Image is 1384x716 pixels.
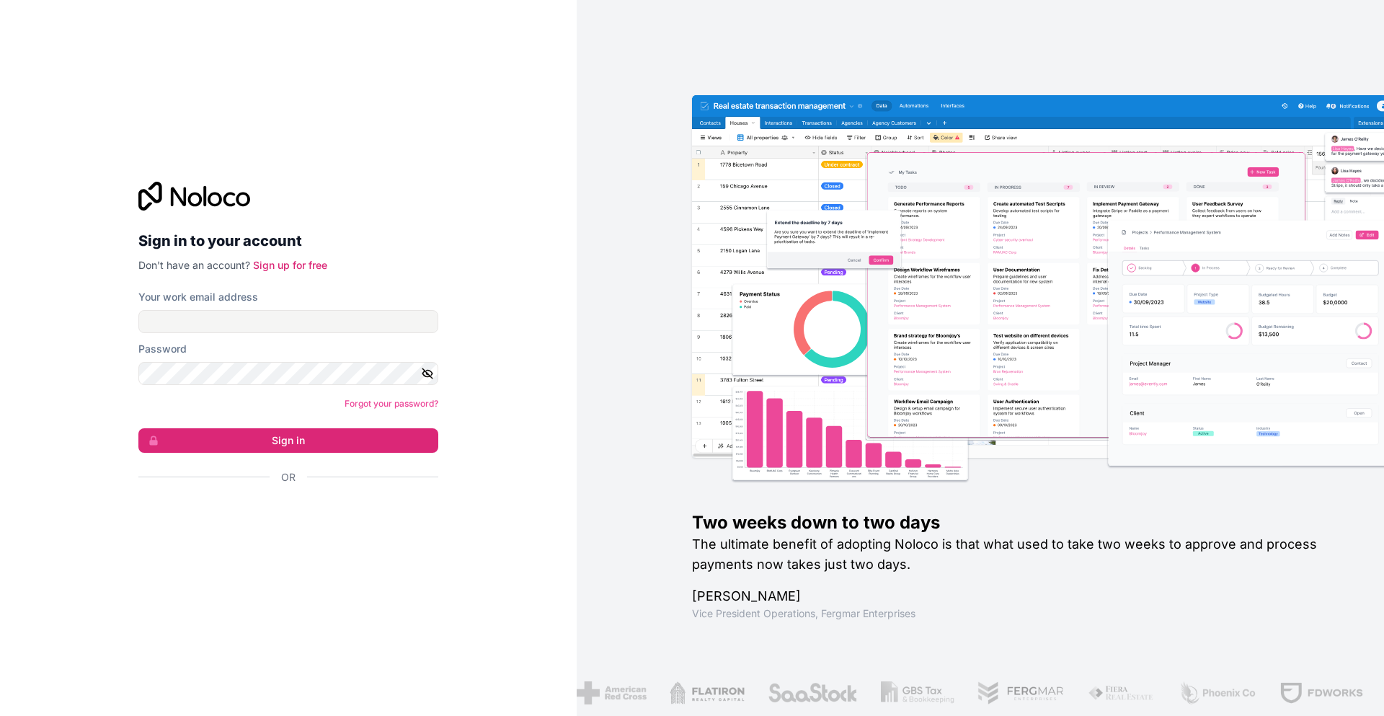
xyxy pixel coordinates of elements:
label: Password [138,342,187,356]
a: Forgot your password? [345,398,438,409]
h2: Sign in to your account [138,228,438,254]
img: /assets/american-red-cross-BAupjrZR.png [577,681,647,704]
img: /assets/phoenix-BREaitsQ.png [1179,681,1256,704]
img: /assets/fdworks-Bi04fVtw.png [1279,681,1364,704]
img: /assets/fiera-fwj2N5v4.png [1088,681,1155,704]
input: Password [138,362,438,385]
input: Email address [138,310,438,333]
img: /assets/gbstax-C-GtDUiK.png [881,681,954,704]
iframe: Pulsante Accedi con Google [131,500,434,532]
img: /assets/saastock-C6Zbiodz.png [768,681,859,704]
span: Or [281,470,296,485]
h1: [PERSON_NAME] [692,586,1338,606]
img: /assets/flatiron-C8eUkumj.png [670,681,745,704]
h1: Vice President Operations , Fergmar Enterprises [692,606,1338,621]
button: Sign in [138,428,438,453]
span: Don't have an account? [138,259,250,271]
img: /assets/fergmar-CudnrXN5.png [977,681,1065,704]
h1: Two weeks down to two days [692,511,1338,534]
h2: The ultimate benefit of adopting Noloco is that what used to take two weeks to approve and proces... [692,534,1338,575]
label: Your work email address [138,290,258,304]
a: Sign up for free [253,259,327,271]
